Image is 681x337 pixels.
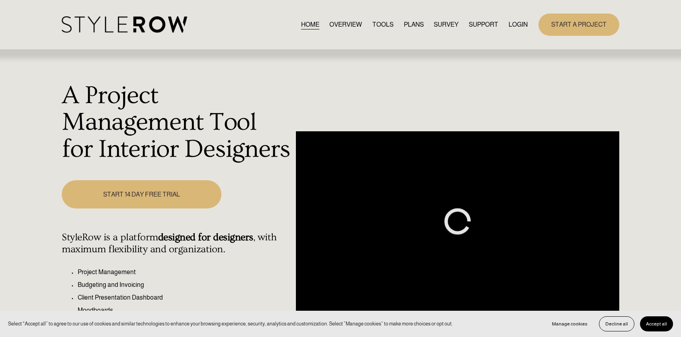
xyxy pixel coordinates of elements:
[62,232,292,255] h4: StyleRow is a platform , with maximum flexibility and organization.
[646,321,667,327] span: Accept all
[469,20,498,29] span: SUPPORT
[404,19,424,30] a: PLANS
[509,19,528,30] a: LOGIN
[62,16,187,33] img: StyleRow
[78,293,292,302] p: Client Presentation Dashboard
[8,320,453,327] p: Select “Accept all” to agree to our use of cookies and similar technologies to enhance your brows...
[372,19,393,30] a: TOOLS
[469,19,498,30] a: folder dropdown
[78,306,292,315] p: Moodboards
[538,14,619,35] a: START A PROJECT
[546,316,593,331] button: Manage cookies
[640,316,673,331] button: Accept all
[552,321,587,327] span: Manage cookies
[301,19,319,30] a: HOME
[62,82,292,163] h1: A Project Management Tool for Interior Designers
[605,321,628,327] span: Decline all
[599,316,634,331] button: Decline all
[434,19,458,30] a: SURVEY
[78,267,292,277] p: Project Management
[62,180,221,208] a: START 14 DAY FREE TRIAL
[329,19,362,30] a: OVERVIEW
[158,232,253,243] strong: designed for designers
[78,280,292,290] p: Budgeting and Invoicing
